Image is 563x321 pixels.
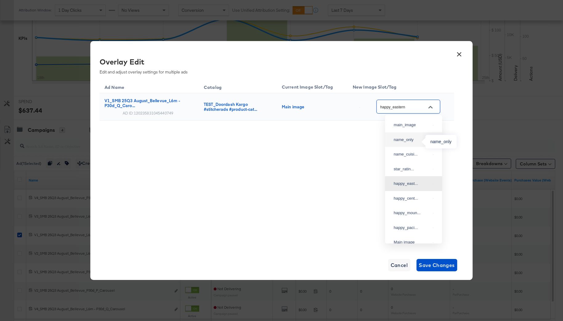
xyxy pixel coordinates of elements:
div: V1_SMB 25Q3 August_Bellevue_L6m - P30d_Q_Caro... [105,98,191,108]
div: happy_moun... [394,210,430,216]
div: happy_east... [394,181,430,187]
th: New Image Slot/Tag [348,79,454,93]
span: Save Changes [419,261,455,269]
div: happy_cent... [394,195,430,202]
button: × [454,47,465,58]
button: Close [426,102,435,112]
button: Cancel [388,259,410,271]
span: Cancel [391,261,408,269]
div: star_ratin... [394,166,430,172]
span: Catalog [204,85,230,90]
div: AD ID: 120235831045440749 [123,110,174,115]
button: Save Changes [417,259,458,271]
div: Main image [394,239,430,245]
div: Edit and adjust overlay settings for multiple ads [100,56,450,75]
div: Overlay Edit [100,56,450,67]
div: TEST_Doordash Kargo #stitcherads #product-cat... [204,102,269,112]
div: happy_paci... [394,225,430,231]
div: name_cuisi... [394,151,430,157]
div: name_only [394,137,430,143]
div: main_image [394,122,430,128]
span: Ad Name [105,85,132,90]
th: Current Image Slot/Tag [277,79,348,93]
div: Main image [282,104,340,109]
